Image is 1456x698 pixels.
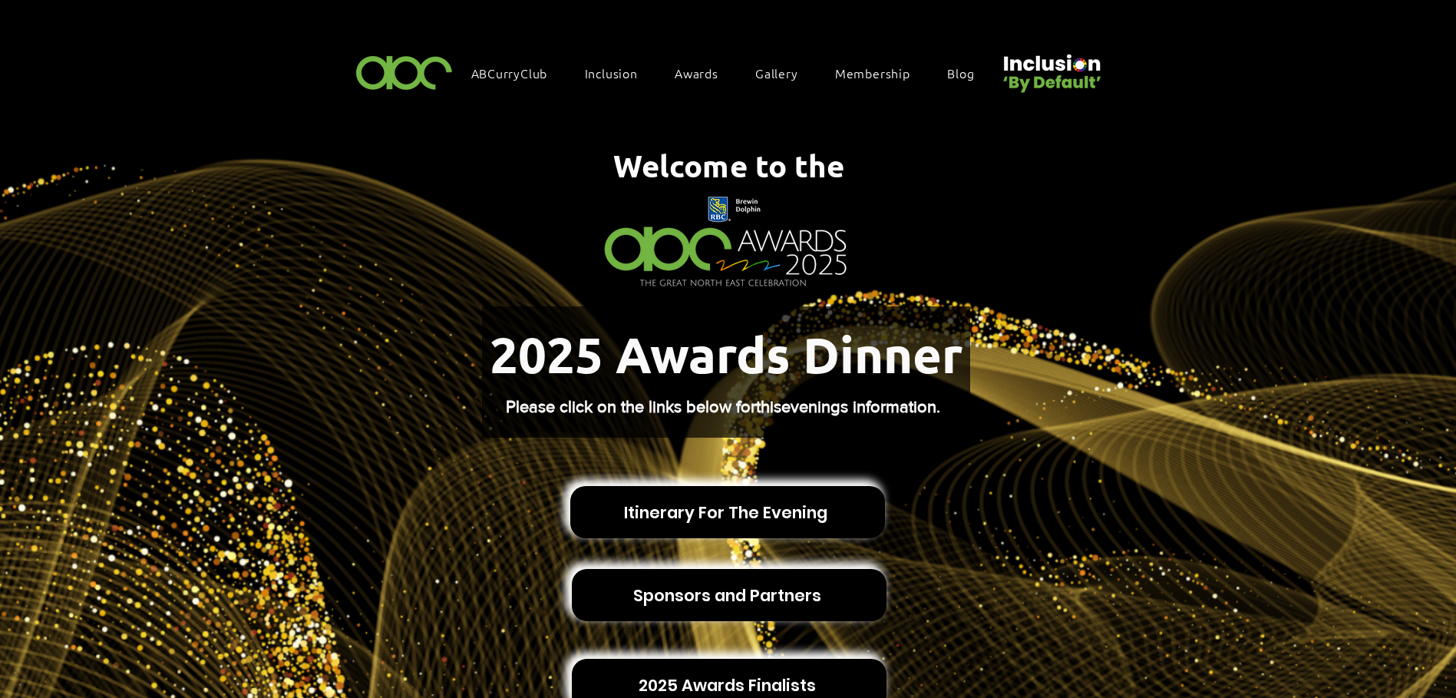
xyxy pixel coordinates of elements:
span: Please click on the links below for [506,398,756,415]
span: 2025 Awards Finalists [639,673,816,697]
img: Untitled design (22).png [998,41,1104,94]
a: Itinerary For The Evening [570,486,885,538]
span: Membership [835,65,910,81]
span: Itinerary For The Evening [624,501,827,524]
span: Inclusion [585,65,638,81]
span: 2025 Awards Dinner [490,323,962,385]
div: Awards [667,57,741,89]
span: this [756,398,781,415]
div: Inclusion [577,57,661,89]
a: Gallery [748,57,821,89]
span: evenings information. [781,398,940,415]
a: Sponsors and Partners [572,569,886,621]
span: Sponsors and Partners [633,584,821,607]
nav: Site [464,57,998,89]
img: ABC-Logo-Blank-Background-01-01-2.png [352,49,457,94]
span: Welcome to the [613,145,844,185]
span: Gallery [755,65,798,81]
a: Blog [939,57,997,89]
a: Membership [827,57,933,89]
span: ABCurryClub [471,65,548,81]
span: Awards [675,65,718,81]
span: Blog [947,65,974,81]
a: ABCurryClub [464,57,571,89]
img: Northern Insights Double Pager Apr 2025.png [590,188,861,297]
